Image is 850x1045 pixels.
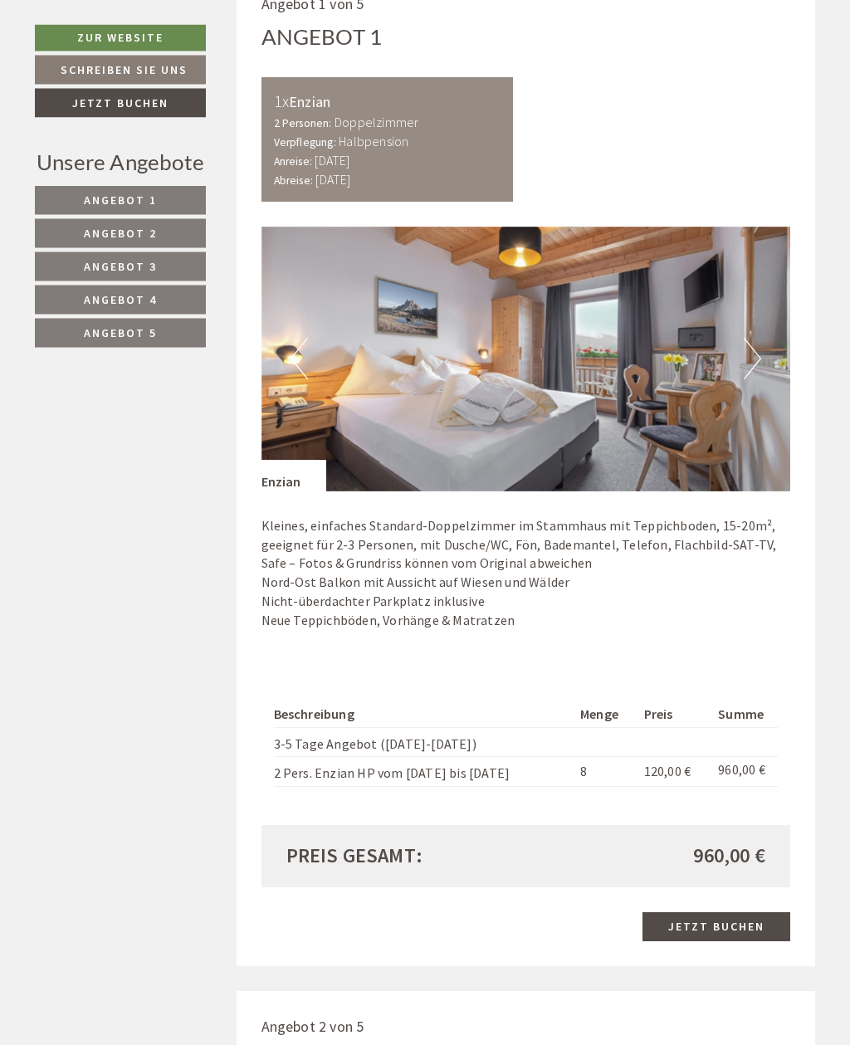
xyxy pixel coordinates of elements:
div: Preis gesamt: [274,842,526,871]
th: Preis [637,702,712,728]
span: Angebot 2 von 5 [261,1018,364,1037]
button: Previous [291,339,308,380]
span: Angebot 3 [84,259,157,274]
div: Unsere Angebote [35,147,206,178]
small: 2 Personen: [274,117,332,131]
th: Menge [574,702,637,728]
a: Zur Website [35,25,206,51]
b: Doppelzimmer [335,115,418,131]
a: Jetzt buchen [642,913,790,942]
small: Anreise: [274,155,313,169]
div: Guten Tag, wie können wir Ihnen helfen? [13,46,271,96]
b: [DATE] [315,153,349,169]
div: Enzian [261,461,326,492]
td: 3-5 Tage Angebot ([DATE]-[DATE]) [274,728,574,758]
td: 960,00 € [711,758,778,788]
img: image [261,227,791,492]
span: 120,00 € [644,764,691,780]
a: Jetzt buchen [35,89,206,118]
small: Abreise: [274,174,314,188]
th: Beschreibung [274,702,574,728]
td: 2 Pers. Enzian HP vom [DATE] bis [DATE] [274,758,574,788]
b: Halbpension [339,134,408,150]
td: 8 [574,758,637,788]
span: Angebot 2 [84,226,157,241]
p: Kleines, einfaches Standard-Doppelzimmer im Stammhaus mit Teppichboden, 15-20m², geeignet für 2-3... [261,517,791,631]
th: Summe [711,702,778,728]
span: Angebot 5 [84,325,157,340]
small: 09:18 [26,81,263,93]
small: Verpflegung: [274,136,336,150]
div: Enzian [274,90,501,115]
span: Angebot 4 [84,292,157,307]
div: Angebot 1 [261,22,383,53]
span: 960,00 € [693,842,765,871]
b: 1x [274,91,289,112]
div: [DATE] [234,13,295,42]
div: [GEOGRAPHIC_DATA] [26,49,263,62]
a: Schreiben Sie uns [35,56,206,85]
span: Angebot 1 [84,193,157,208]
button: Next [744,339,761,380]
b: [DATE] [315,172,350,188]
button: Senden [430,437,530,466]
